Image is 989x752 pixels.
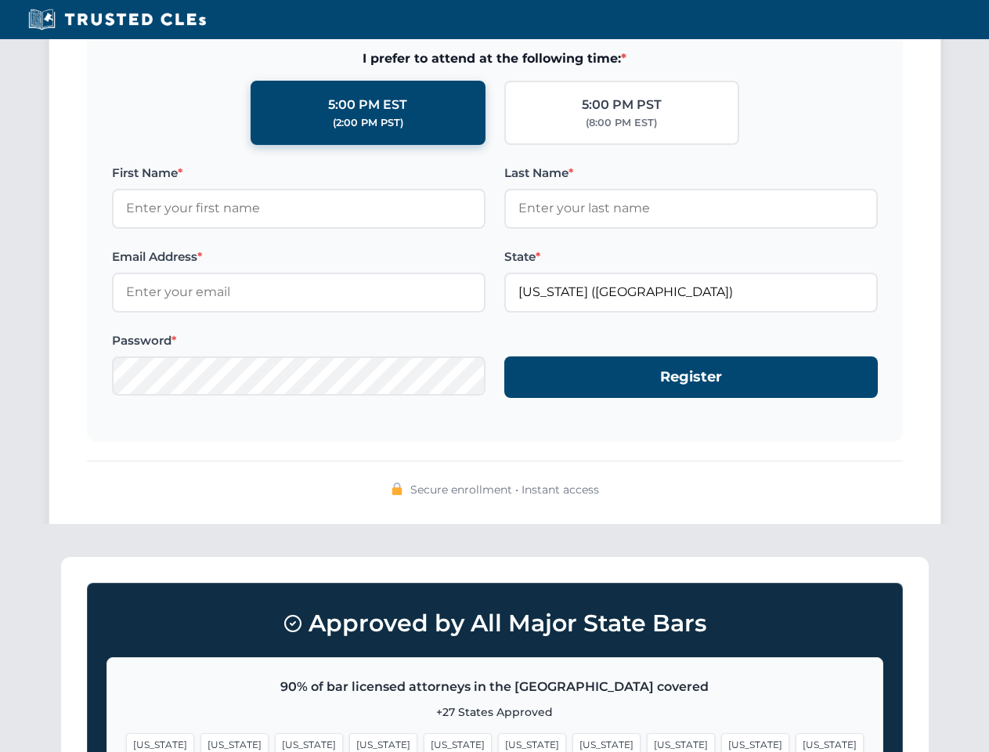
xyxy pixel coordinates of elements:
[23,8,211,31] img: Trusted CLEs
[112,248,485,266] label: Email Address
[106,602,883,645] h3: Approved by All Major State Bars
[504,356,878,398] button: Register
[582,95,662,115] div: 5:00 PM PST
[504,273,878,312] input: Florida (FL)
[504,248,878,266] label: State
[333,115,403,131] div: (2:00 PM PST)
[112,164,485,183] label: First Name
[126,677,864,697] p: 90% of bar licensed attorneys in the [GEOGRAPHIC_DATA] covered
[410,481,599,498] span: Secure enrollment • Instant access
[504,189,878,228] input: Enter your last name
[112,49,878,69] span: I prefer to attend at the following time:
[112,273,485,312] input: Enter your email
[112,331,485,350] label: Password
[126,703,864,721] p: +27 States Approved
[586,115,657,131] div: (8:00 PM EST)
[391,483,403,495] img: 🔒
[112,189,485,228] input: Enter your first name
[504,164,878,183] label: Last Name
[328,95,407,115] div: 5:00 PM EST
